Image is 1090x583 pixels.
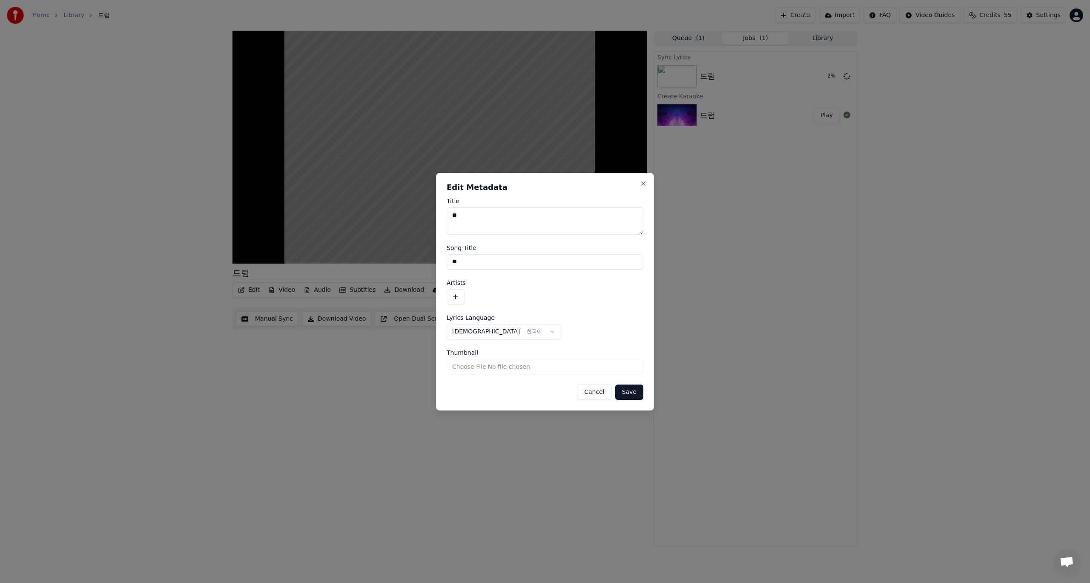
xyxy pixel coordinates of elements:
label: Song Title [447,245,643,251]
span: Thumbnail [447,350,478,356]
label: Title [447,198,643,204]
button: Save [615,385,643,400]
h2: Edit Metadata [447,184,643,191]
button: Cancel [577,385,611,400]
label: Artists [447,280,643,286]
span: Lyrics Language [447,315,495,321]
